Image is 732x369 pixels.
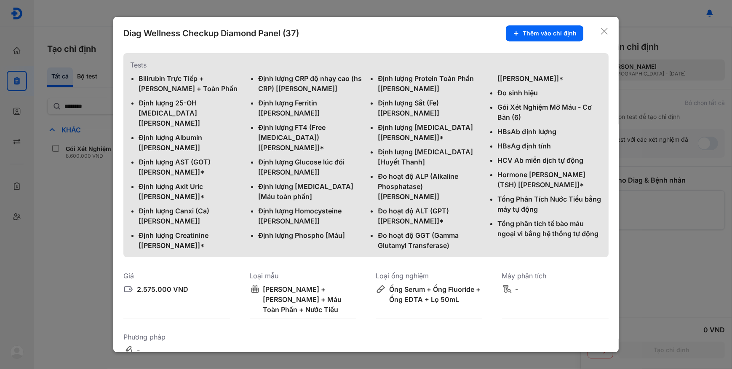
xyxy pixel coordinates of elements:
[263,284,356,315] div: [PERSON_NAME] + [PERSON_NAME] + Máu Toàn Phần + Nước Tiểu
[497,102,602,122] div: Gói Xét Nghiệm Mỡ Máu - Cơ Bản (6)
[139,181,243,202] div: Định lượng Axit Uric [[PERSON_NAME]]*
[502,271,609,281] div: Máy phân tích
[258,98,363,118] div: Định lượng Ferritin [[PERSON_NAME]]
[139,132,243,153] div: Định lượng Albumin [[PERSON_NAME]]
[137,345,140,356] div: -
[378,122,482,143] div: Định lượng [MEDICAL_DATA] [[PERSON_NAME]]*
[139,206,243,226] div: Định lượng Canxi (Ca) [[PERSON_NAME]]
[497,194,602,214] div: Tổng Phân Tích Nước Tiểu bằng máy tự động
[497,88,602,98] div: Đo sinh hiệu
[497,155,602,165] div: HCV Ab miễn dịch tự động
[123,271,230,281] div: Giá
[497,170,602,190] div: Hormone [PERSON_NAME] (TSH) [[PERSON_NAME]]*
[378,98,482,118] div: Định lượng Sắt (Fe) [[PERSON_NAME]]
[516,284,518,294] div: -
[137,284,188,294] div: 2.575.000 VND
[258,157,363,177] div: Định lượng Glucose lúc đói [[PERSON_NAME]]
[378,206,482,226] div: Đo hoạt độ ALT (GPT) [[PERSON_NAME]]*
[139,230,243,250] div: Định lượng Creatinine [[PERSON_NAME]]*
[497,141,602,151] div: HBsAg định tính
[378,147,482,167] div: Định lượng [MEDICAL_DATA] [Huyết Thanh]
[139,73,243,94] div: Bilirubin Trực Tiếp + [PERSON_NAME] + Toàn Phần
[378,73,482,94] div: Định lượng Protein Toàn Phần [[PERSON_NAME]]
[376,271,482,281] div: Loại ống nghiệm
[497,127,602,137] div: HBsAb định lượng
[139,98,243,128] div: Định lượng 25-OH [MEDICAL_DATA] [[PERSON_NAME]]
[258,230,363,240] div: Định lượng Phospho [Máu]
[497,218,602,239] div: Tổng phân tích tế bào máu ngoại vi bằng hệ thống tự động
[258,73,363,94] div: Định lượng CRP độ nhạy cao (hs CRP) [[PERSON_NAME]]
[389,284,482,304] div: Ống Serum + Ống Fluoride + Ống EDTA + Lọ 50mL
[123,332,230,342] div: Phương pháp
[506,25,583,41] button: Thêm vào chỉ định
[258,206,363,226] div: Định lượng Homocysteine [[PERSON_NAME]]
[130,60,602,70] div: Tests
[378,171,482,202] div: Đo hoạt độ ALP (Alkaline Phosphatase) [[PERSON_NAME]]
[258,181,363,202] div: Định lượng [MEDICAL_DATA] [Máu toàn phần]
[123,27,299,39] div: Diag Wellness Checkup Diamond Panel (37)
[258,122,363,153] div: Định lượng FT4 (Free [MEDICAL_DATA]) [[PERSON_NAME]]*
[139,157,243,177] div: Định lượng AST (GOT) [[PERSON_NAME]]*
[250,271,356,281] div: Loại mẫu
